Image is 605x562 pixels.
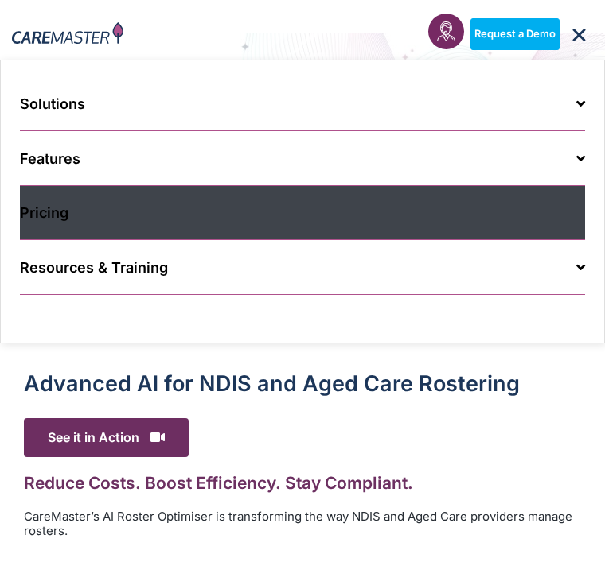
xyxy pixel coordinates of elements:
span: Request a Demo [474,28,556,41]
p: CareMaster’s AI Roster Optimiser is transforming the way NDIS and Aged Care providers manage rost... [24,510,581,538]
a: Request a Demo [470,18,560,50]
h2: Reduce Costs. Boost Efficiency. Stay Compliant. [24,473,581,493]
div: Menu Toggle [566,21,594,48]
img: CareMaster Logo [12,22,123,47]
a: Pricing [20,186,585,240]
a: Solutions [20,76,585,131]
a: Resources & Training [20,240,585,295]
h1: Advanced Al for NDIS and Aged Care Rostering [24,371,581,397]
span: See it in Action [24,418,189,457]
a: Features [20,131,585,186]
